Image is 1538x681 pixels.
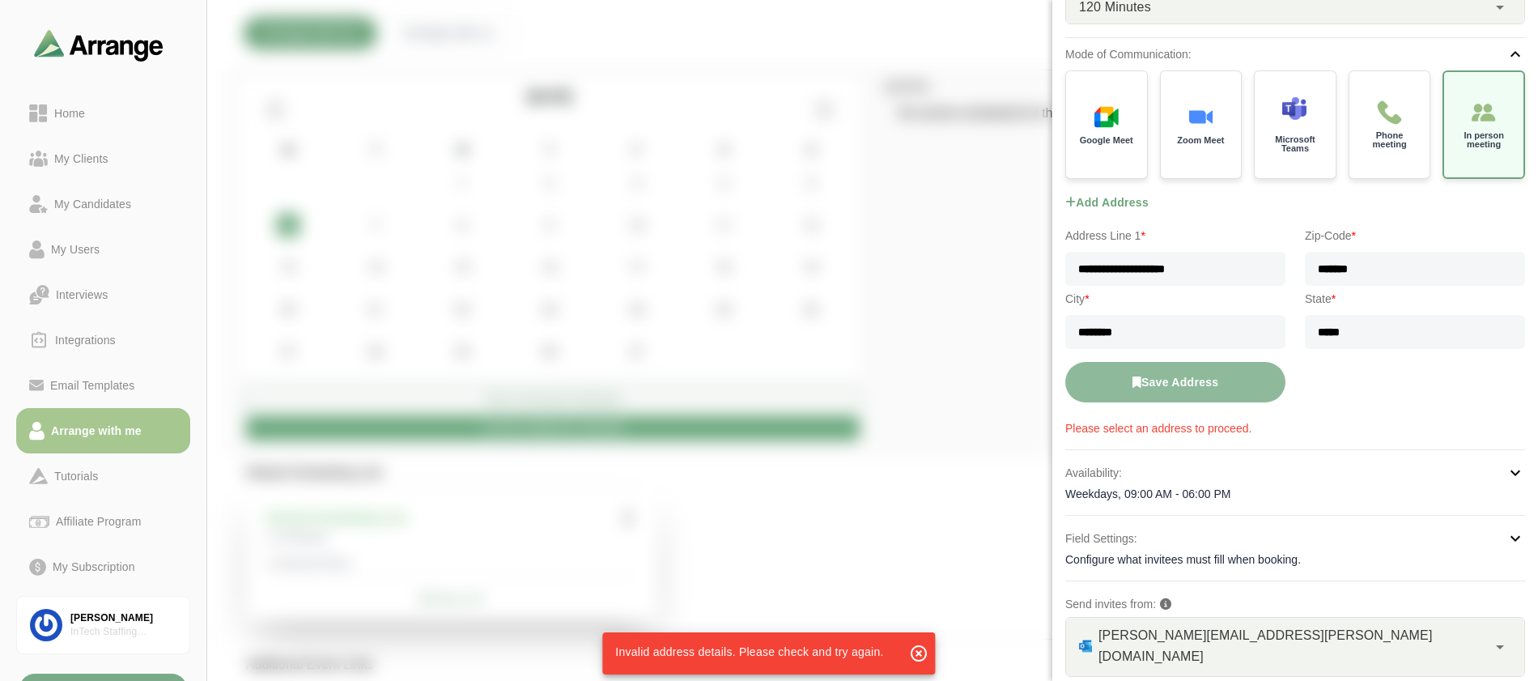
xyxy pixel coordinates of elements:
p: Send invites from: [1065,594,1525,614]
a: Integrations [16,317,190,363]
img: GRAPH [1079,640,1092,653]
p: Availability: [1065,463,1122,483]
div: Tutorials [48,466,104,486]
div: Home [48,104,91,123]
p: In person meeting [1457,131,1510,149]
a: Affiliate Program [16,499,190,544]
img: Microsoft Teams [1282,96,1306,121]
div: [PERSON_NAME] [70,611,176,625]
div: My Users [45,240,106,259]
a: Email Templates [16,363,190,408]
a: My Subscription [16,544,190,589]
div: Email Templates [44,376,141,395]
a: [PERSON_NAME]InTech Staffing Solutions [16,596,190,654]
a: My Users [16,227,190,272]
div: My Candidates [48,194,138,214]
a: My Candidates [16,181,190,227]
div: My Clients [48,149,115,168]
button: Save Address [1065,362,1285,402]
img: Google Meet [1094,104,1119,129]
a: My Clients [16,136,190,181]
label: City [1065,289,1285,309]
p: Please select an address to proceed. [1065,420,1525,436]
img: Zoom Meet [1188,104,1213,129]
div: Integrations [49,330,122,350]
span: [PERSON_NAME][EMAIL_ADDRESS][PERSON_NAME][DOMAIN_NAME] [1098,625,1472,667]
a: Home [16,91,190,136]
p: Microsoft Teams [1268,135,1323,153]
a: Arrange with me [16,408,190,453]
img: arrangeai-name-small-logo.4d2b8aee.svg [34,29,164,61]
img: IIn person [1472,100,1496,125]
label: Address Line 1 [1065,226,1285,245]
div: Configure what invitees must fill when booking. [1065,551,1525,568]
a: Tutorials [16,453,190,499]
div: My Subscription [46,557,142,577]
img: Phone meeting [1377,100,1401,125]
div: Weekdays, 09:00 AM - 06:00 PM [1065,486,1525,502]
div: Interviews [49,285,114,304]
div: InTech Staffing Solutions [70,625,176,639]
p: Phone meeting [1362,131,1417,149]
p: Mode of Communication: [1065,45,1192,64]
a: Interviews [16,272,190,317]
span: Invalid address details. Please check and try again. [615,645,883,658]
p: Google Meet [1080,136,1133,145]
p: Field Settings: [1065,529,1137,548]
p: Zoom Meet [1177,136,1224,145]
label: State [1305,289,1525,309]
button: Add address [1065,179,1149,226]
label: Zip-Code [1305,226,1525,245]
div: Affiliate Program [49,512,147,531]
div: Arrange with me [45,421,148,441]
